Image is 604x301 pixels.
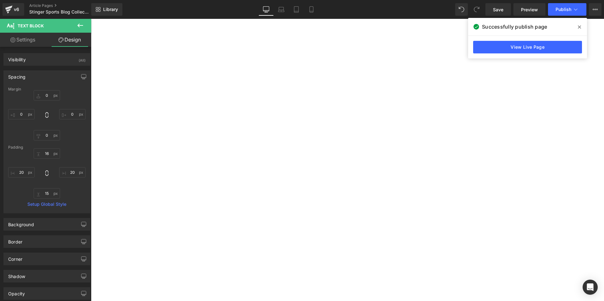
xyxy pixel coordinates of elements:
input: 0 [59,109,86,119]
div: Padding [8,145,86,150]
input: 0 [34,188,60,199]
button: More [589,3,601,16]
button: Redo [470,3,483,16]
a: v6 [3,3,24,16]
div: Shadow [8,270,25,279]
div: Open Intercom Messenger [583,280,598,295]
a: Desktop [259,3,274,16]
div: (All) [79,53,86,64]
span: Text Block [18,23,44,28]
input: 0 [34,90,60,101]
div: Margin [8,87,86,91]
div: Spacing [8,71,25,79]
a: Preview [513,3,545,16]
div: Background [8,218,34,227]
input: 0 [59,167,86,178]
span: Save [493,6,503,13]
a: New Library [91,3,122,16]
input: 0 [34,148,60,159]
span: Successfully publish page [482,23,547,30]
div: Opacity [8,287,25,296]
a: Mobile [304,3,319,16]
div: Border [8,236,22,244]
button: Undo [455,3,468,16]
a: Setup Global Style [8,202,86,207]
div: Corner [8,253,22,262]
input: 0 [8,167,35,178]
input: 0 [8,109,35,119]
a: Design [47,33,92,47]
input: 0 [34,130,60,140]
button: Publish [548,3,586,16]
span: Publish [556,7,571,12]
span: Library [103,7,118,12]
a: Laptop [274,3,289,16]
a: View Live Page [473,41,582,53]
a: Article Pages [29,3,102,8]
div: Visibility [8,53,26,62]
a: Tablet [289,3,304,16]
div: v6 [13,5,20,14]
span: Stinger Sports Blog Collection Page [29,9,90,14]
span: Preview [521,6,538,13]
